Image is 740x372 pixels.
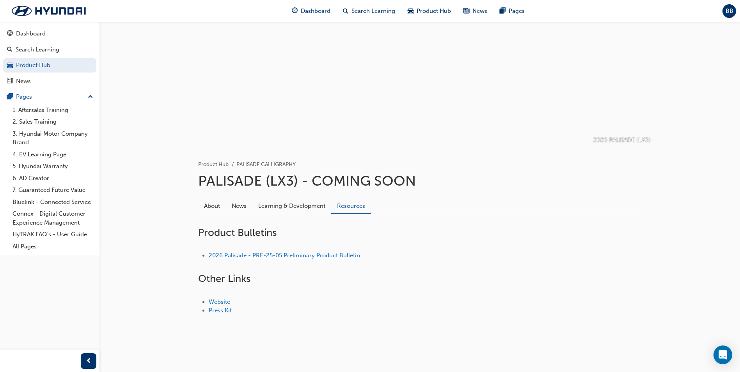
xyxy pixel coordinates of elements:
span: Product Hub [417,7,451,16]
div: Dashboard [16,29,46,38]
p: 2026 PALISADE (LX3) [593,136,651,145]
a: 2. Sales Training [9,116,96,128]
a: Press Kit [209,307,232,314]
span: search-icon [7,46,12,53]
a: Bluelink - Connected Service [9,196,96,208]
a: News [3,74,96,89]
a: 7. Guaranteed Future Value [9,184,96,196]
div: Search Learning [16,45,59,54]
h2: Other Links [198,273,641,285]
div: News [16,77,31,86]
a: Search Learning [3,43,96,57]
a: Website [209,298,230,305]
a: search-iconSearch Learning [337,3,401,19]
span: news-icon [463,6,469,16]
span: car-icon [7,62,13,69]
a: Resources [331,198,371,214]
button: DashboardSearch LearningProduct HubNews [3,25,96,90]
a: Connex - Digital Customer Experience Management [9,208,96,229]
a: 2026 Palisade - PRE-25-05 Preliminary Product Bulletin [209,252,360,259]
span: guage-icon [292,6,298,16]
span: pages-icon [500,6,506,16]
span: up-icon [88,92,93,102]
span: News [472,7,487,16]
a: 3. Hyundai Motor Company Brand [9,128,96,149]
a: news-iconNews [457,3,493,19]
div: Pages [16,92,32,101]
span: Dashboard [301,7,330,16]
a: About [198,198,226,213]
a: guage-iconDashboard [286,3,337,19]
span: car-icon [408,6,413,16]
a: Product Hub [198,161,229,168]
a: 5. Hyundai Warranty [9,160,96,172]
a: Learning & Development [252,198,331,213]
li: PALISADE CALLIGRAPHY [236,160,296,169]
a: All Pages [9,241,96,253]
span: search-icon [343,6,348,16]
h1: PALISADE (LX3) - COMING SOON [198,172,641,190]
span: prev-icon [86,356,92,366]
a: HyTRAK FAQ's - User Guide [9,229,96,241]
img: Trak [4,3,94,19]
span: pages-icon [7,94,13,101]
a: Product Hub [3,58,96,73]
a: Dashboard [3,27,96,41]
span: Search Learning [351,7,395,16]
div: Open Intercom Messenger [713,345,732,364]
button: Pages [3,90,96,104]
a: car-iconProduct Hub [401,3,457,19]
span: guage-icon [7,30,13,37]
a: 6. AD Creator [9,172,96,184]
a: 4. EV Learning Page [9,149,96,161]
span: BB [726,7,733,16]
span: Pages [509,7,525,16]
a: News [226,198,252,213]
a: 1. Aftersales Training [9,104,96,116]
a: pages-iconPages [493,3,531,19]
span: news-icon [7,78,13,85]
button: BB [722,4,736,18]
h2: Product Bulletins [198,227,641,239]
